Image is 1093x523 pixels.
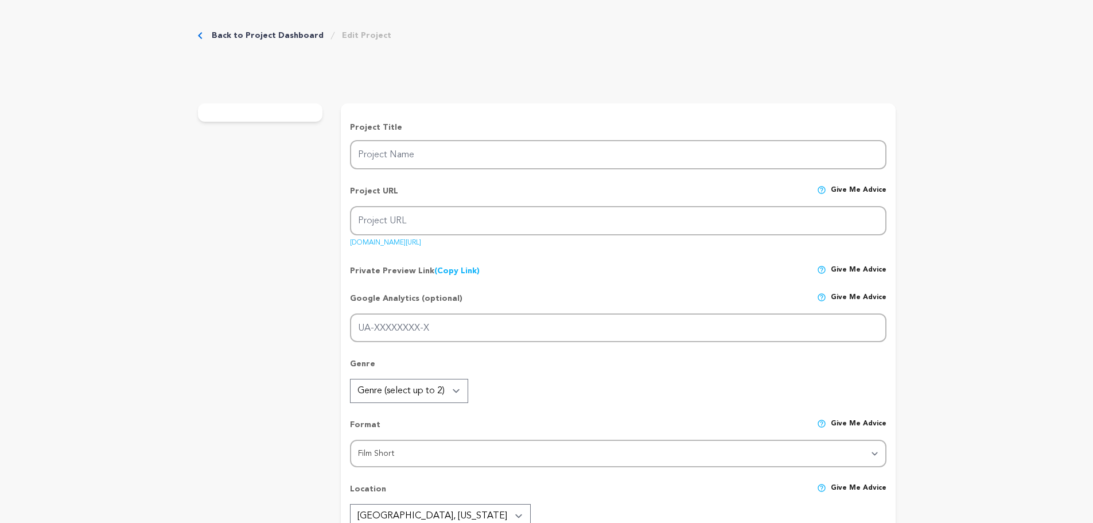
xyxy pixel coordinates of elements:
a: Back to Project Dashboard [212,30,324,41]
img: help-circle.svg [817,185,826,195]
span: Give me advice [831,293,886,313]
span: Give me advice [831,185,886,206]
p: Genre [350,358,886,379]
p: Project URL [350,185,398,206]
input: Project Name [350,140,886,169]
input: UA-XXXXXXXX-X [350,313,886,343]
div: Breadcrumb [198,30,391,41]
p: Location [350,483,386,504]
img: help-circle.svg [817,483,826,493]
a: Edit Project [342,30,391,41]
img: help-circle.svg [817,419,826,428]
img: help-circle.svg [817,293,826,302]
p: Format [350,419,380,440]
input: Project URL [350,206,886,235]
a: (Copy Link) [434,267,480,275]
p: Google Analytics (optional) [350,293,462,313]
span: Give me advice [831,483,886,504]
span: Give me advice [831,419,886,440]
img: help-circle.svg [817,265,826,274]
span: Give me advice [831,265,886,277]
p: Project Title [350,122,886,133]
a: [DOMAIN_NAME][URL] [350,235,421,246]
p: Private Preview Link [350,265,480,277]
